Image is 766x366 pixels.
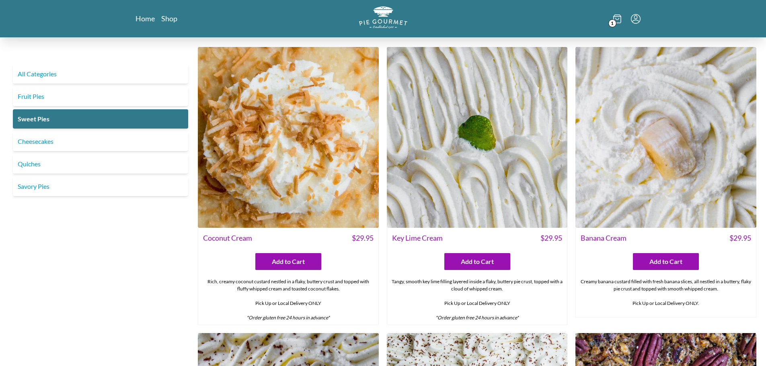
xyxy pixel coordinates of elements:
a: Sweet Pies [13,109,188,129]
img: Key Lime Cream [387,47,568,228]
div: Rich, creamy coconut custard nestled in a flaky, buttery crust and topped with fluffy whipped cre... [198,275,378,325]
em: *Order gluten free 24 hours in advance* [246,315,330,321]
div: Tangy, smooth key lime filling layered inside a flaky, buttery pie crust, topped with a cloud of ... [387,275,567,325]
span: $ 29.95 [352,233,374,243]
a: Quiches [13,154,188,174]
button: Add to Cart [444,253,510,270]
em: *Order gluten free 24 hours in advance* [435,315,519,321]
a: All Categories [13,64,188,84]
span: Key Lime Cream [392,233,443,243]
img: Coconut Cream [198,47,379,228]
span: $ 29.95 [729,233,751,243]
button: Menu [631,14,641,24]
img: logo [359,6,407,29]
span: 1 [608,19,616,27]
button: Add to Cart [633,253,699,270]
img: Banana Cream [575,47,756,228]
a: Savory Pies [13,177,188,196]
a: Shop [161,14,177,23]
div: Creamy banana custard filled with fresh banana slices, all nestled in a buttery, flaky pie crust ... [576,275,756,317]
a: Home [136,14,155,23]
span: Add to Cart [272,257,305,266]
a: Fruit Pies [13,87,188,106]
span: Add to Cart [649,257,682,266]
a: Logo [359,6,407,31]
button: Add to Cart [255,253,321,270]
span: $ 29.95 [540,233,562,243]
span: Coconut Cream [203,233,252,243]
a: Cheesecakes [13,132,188,151]
span: Add to Cart [461,257,494,266]
span: Banana Cream [581,233,626,243]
